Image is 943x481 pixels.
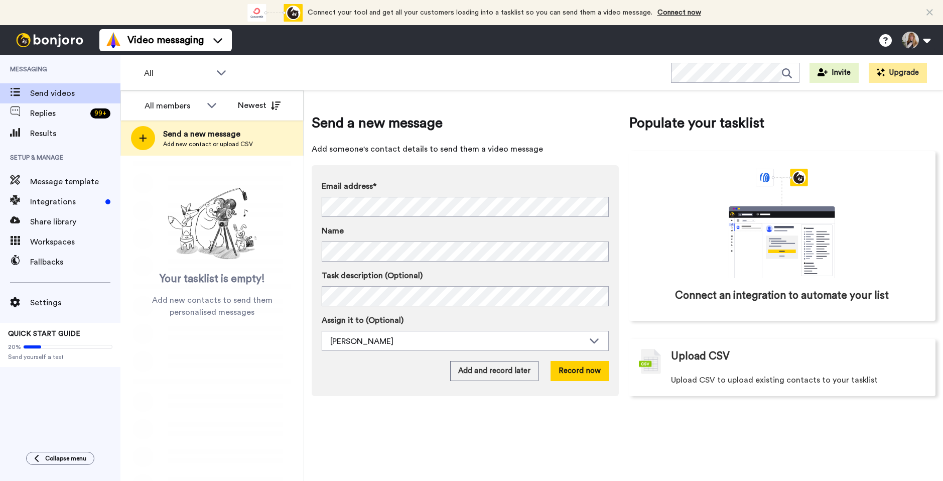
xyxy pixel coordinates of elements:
[810,63,859,83] button: Invite
[322,314,609,326] label: Assign it to (Optional)
[8,353,112,361] span: Send yourself a test
[869,63,927,83] button: Upgrade
[105,32,121,48] img: vm-color.svg
[12,33,87,47] img: bj-logo-header-white.svg
[671,349,730,364] span: Upload CSV
[163,140,253,148] span: Add new contact or upload CSV
[8,330,80,337] span: QUICK START GUIDE
[30,216,120,228] span: Share library
[8,343,21,351] span: 20%
[322,180,609,192] label: Email address*
[450,361,538,381] button: Add and record later
[639,349,661,374] img: csv-grey.png
[629,113,936,133] span: Populate your tasklist
[675,288,889,303] span: Connect an integration to automate your list
[330,335,584,347] div: [PERSON_NAME]
[247,4,303,22] div: animation
[145,100,202,112] div: All members
[30,196,101,208] span: Integrations
[90,108,110,118] div: 99 +
[30,236,120,248] span: Workspaces
[162,184,262,264] img: ready-set-action.png
[127,33,204,47] span: Video messaging
[312,143,619,155] span: Add someone's contact details to send them a video message
[163,128,253,140] span: Send a new message
[551,361,609,381] button: Record now
[26,452,94,465] button: Collapse menu
[657,9,701,16] a: Connect now
[160,272,265,287] span: Your tasklist is empty!
[144,67,211,79] span: All
[30,297,120,309] span: Settings
[136,294,289,318] span: Add new contacts to send them personalised messages
[30,107,86,119] span: Replies
[322,270,609,282] label: Task description (Optional)
[30,256,120,268] span: Fallbacks
[45,454,86,462] span: Collapse menu
[312,113,619,133] span: Send a new message
[322,225,344,237] span: Name
[30,128,120,140] span: Results
[230,95,288,115] button: Newest
[308,9,652,16] span: Connect your tool and get all your customers loading into a tasklist so you can send them a video...
[707,169,857,278] div: animation
[671,374,878,386] span: Upload CSV to upload existing contacts to your tasklist
[30,87,120,99] span: Send videos
[30,176,120,188] span: Message template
